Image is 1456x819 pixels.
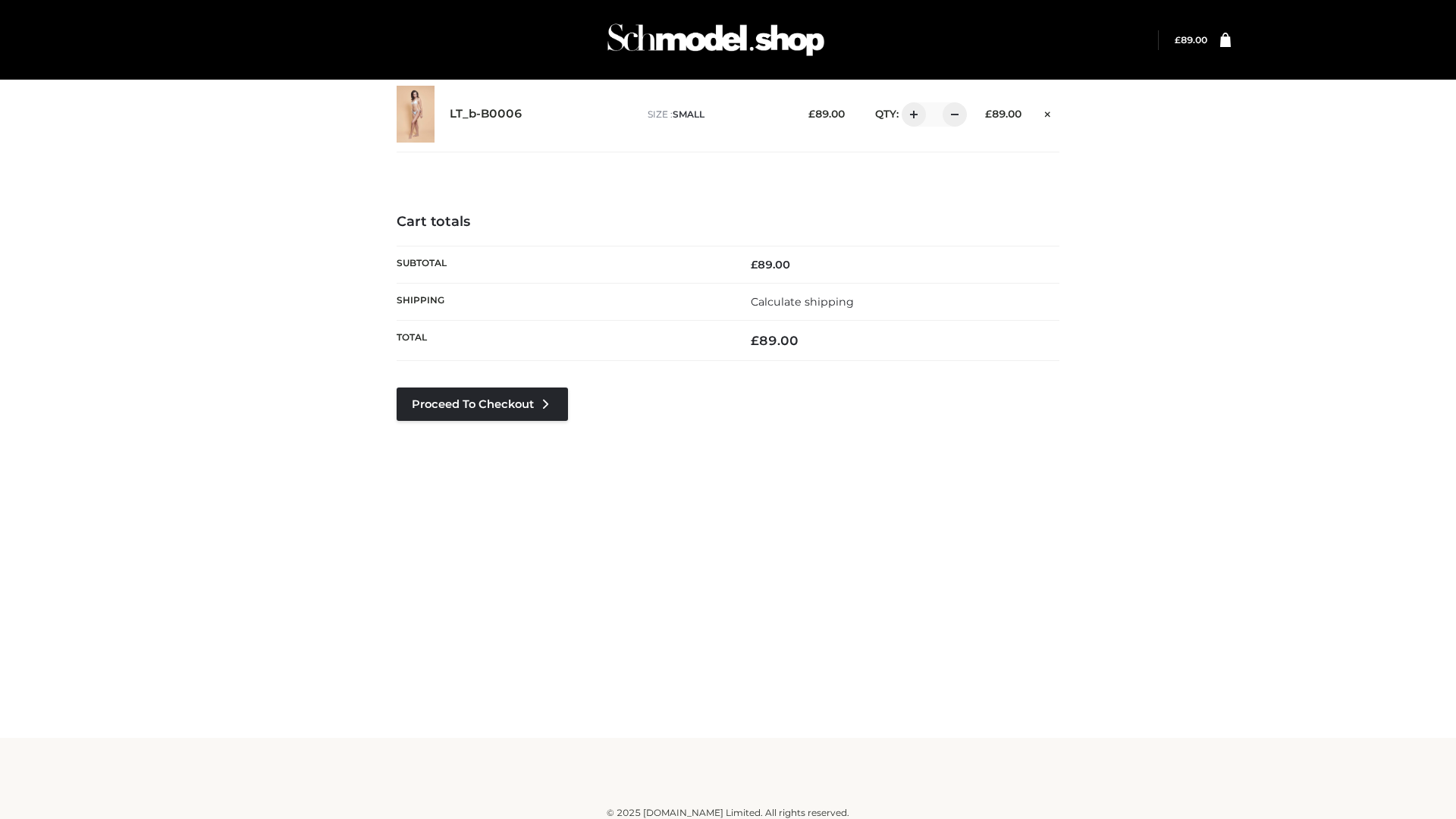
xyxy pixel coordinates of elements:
a: Proceed to Checkout [397,388,568,421]
bdi: 89.00 [1175,34,1207,45]
h4: Cart totals [397,214,1059,231]
a: £89.00 [1175,34,1207,45]
a: Calculate shipping [751,295,854,309]
bdi: 89.00 [751,258,790,271]
img: Schmodel Admin 964 [602,10,830,70]
span: SMALL [673,108,704,120]
span: £ [808,108,815,120]
img: LT_b-B0006 - SMALL [397,86,435,143]
span: £ [1175,34,1181,45]
bdi: 89.00 [751,333,799,348]
bdi: 89.00 [808,108,845,120]
a: Remove this item [1037,102,1059,122]
th: Subtotal [397,246,728,283]
span: £ [751,333,759,348]
span: £ [751,258,758,271]
th: Shipping [397,283,728,320]
th: Total [397,321,728,361]
span: £ [985,108,992,120]
bdi: 89.00 [985,108,1021,120]
div: QTY: [860,102,962,127]
a: LT_b-B0006 [450,107,522,121]
p: size : [648,108,785,121]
